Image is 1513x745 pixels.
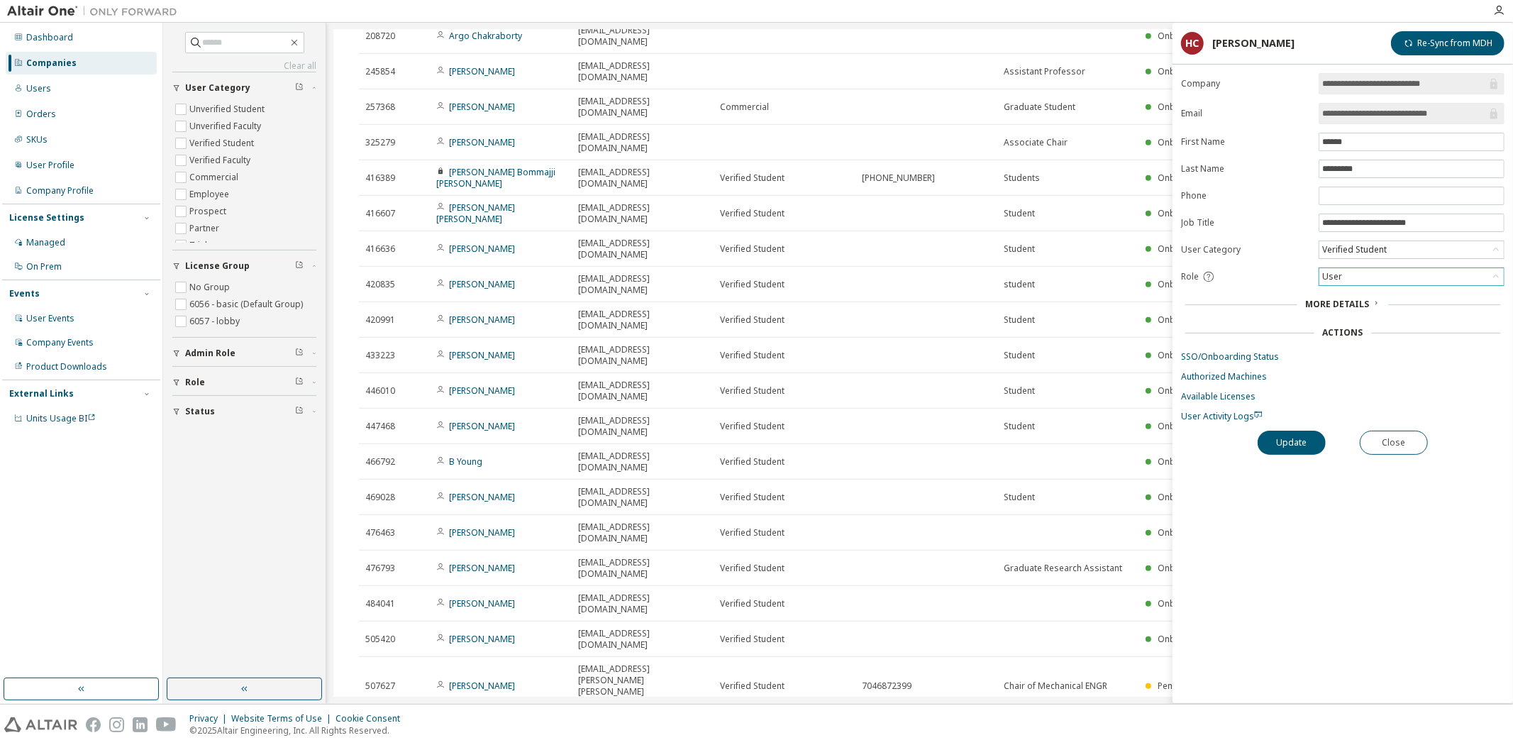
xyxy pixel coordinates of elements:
span: Verified Student [720,243,785,255]
span: Verified Student [720,279,785,290]
label: Unverified Faculty [189,118,264,135]
span: [EMAIL_ADDRESS][DOMAIN_NAME] [578,521,707,544]
a: [PERSON_NAME] [449,420,515,432]
div: User Profile [26,160,74,171]
a: Clear all [172,60,316,72]
span: [EMAIL_ADDRESS][DOMAIN_NAME] [578,415,707,438]
img: Altair One [7,4,184,18]
span: User Activity Logs [1181,410,1263,422]
div: Actions [1323,327,1363,338]
div: [PERSON_NAME] [1212,38,1295,49]
span: Onboarded [1158,597,1206,609]
div: Events [9,288,40,299]
span: student [1004,279,1035,290]
span: Student [1004,314,1035,326]
div: SKUs [26,134,48,145]
span: Verified Student [720,634,785,645]
span: Verified Student [720,350,785,361]
span: Student [1004,350,1035,361]
span: Admin Role [185,348,235,359]
span: Chair of Mechanical ENGR [1004,680,1107,692]
div: Product Downloads [26,361,107,372]
span: Student [1004,208,1035,219]
span: Verified Student [720,208,785,219]
div: Company Profile [26,185,94,197]
span: Clear filter [295,82,304,94]
span: Verified Student [720,456,785,468]
span: [EMAIL_ADDRESS][DOMAIN_NAME] [578,60,707,83]
span: 476793 [365,563,395,574]
button: Status [172,396,316,427]
img: facebook.svg [86,717,101,732]
span: [EMAIL_ADDRESS][DOMAIN_NAME] [578,202,707,225]
div: Website Terms of Use [231,713,336,724]
div: License Settings [9,212,84,223]
div: Users [26,83,51,94]
div: Dashboard [26,32,73,43]
span: 208720 [365,31,395,42]
div: Verified Student [1320,242,1389,258]
label: Unverified Student [189,101,267,118]
span: Onboarded [1158,172,1206,184]
span: 420835 [365,279,395,290]
a: B Young [449,456,482,468]
div: On Prem [26,261,62,272]
span: [EMAIL_ADDRESS][DOMAIN_NAME] [578,96,707,118]
span: Associate Chair [1004,137,1068,148]
div: Cookie Consent [336,713,409,724]
span: 446010 [365,385,395,397]
span: 245854 [365,66,395,77]
span: Role [1181,271,1199,282]
span: Verified Student [720,563,785,574]
label: Trial [189,237,210,254]
label: Company [1181,78,1310,89]
label: Email [1181,108,1310,119]
span: Onboarded [1158,243,1206,255]
span: Onboarded [1158,278,1206,290]
span: Student [1004,243,1035,255]
span: Students [1004,172,1040,184]
span: Onboarded [1158,349,1206,361]
span: Clear filter [295,377,304,388]
span: 469028 [365,492,395,503]
span: Graduate Student [1004,101,1075,113]
span: Status [185,406,215,417]
span: 420991 [365,314,395,326]
span: User Category [185,82,250,94]
span: [EMAIL_ADDRESS][DOMAIN_NAME] [578,273,707,296]
label: Last Name [1181,163,1310,175]
span: 505420 [365,634,395,645]
a: Argo Chakraborty [449,30,522,42]
span: Clear filter [295,348,304,359]
span: Verified Student [720,598,785,609]
div: User [1320,269,1344,285]
span: Onboarded [1158,207,1206,219]
span: Onboarded [1158,101,1206,113]
span: 433223 [365,350,395,361]
span: [EMAIL_ADDRESS][DOMAIN_NAME] [578,167,707,189]
a: [PERSON_NAME] [449,65,515,77]
span: [EMAIL_ADDRESS][DOMAIN_NAME] [578,344,707,367]
span: Verified Student [720,172,785,184]
a: [PERSON_NAME] [449,491,515,503]
span: Clear filter [295,260,304,272]
label: First Name [1181,136,1310,148]
label: Commercial [189,169,241,186]
span: Onboarded [1158,491,1206,503]
span: 7046872399 [862,680,911,692]
a: [PERSON_NAME] [449,633,515,645]
a: [PERSON_NAME] [449,349,515,361]
span: License Group [185,260,250,272]
label: Phone [1181,190,1310,202]
span: Role [185,377,205,388]
a: SSO/Onboarding Status [1181,351,1504,363]
a: [PERSON_NAME] [449,278,515,290]
span: 484041 [365,598,395,609]
label: Verified Faculty [189,152,253,169]
span: 466792 [365,456,395,468]
a: [PERSON_NAME] [PERSON_NAME] [436,202,515,225]
span: 325279 [365,137,395,148]
div: Company Events [26,337,94,348]
span: 416607 [365,208,395,219]
span: [EMAIL_ADDRESS][DOMAIN_NAME] [578,592,707,615]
